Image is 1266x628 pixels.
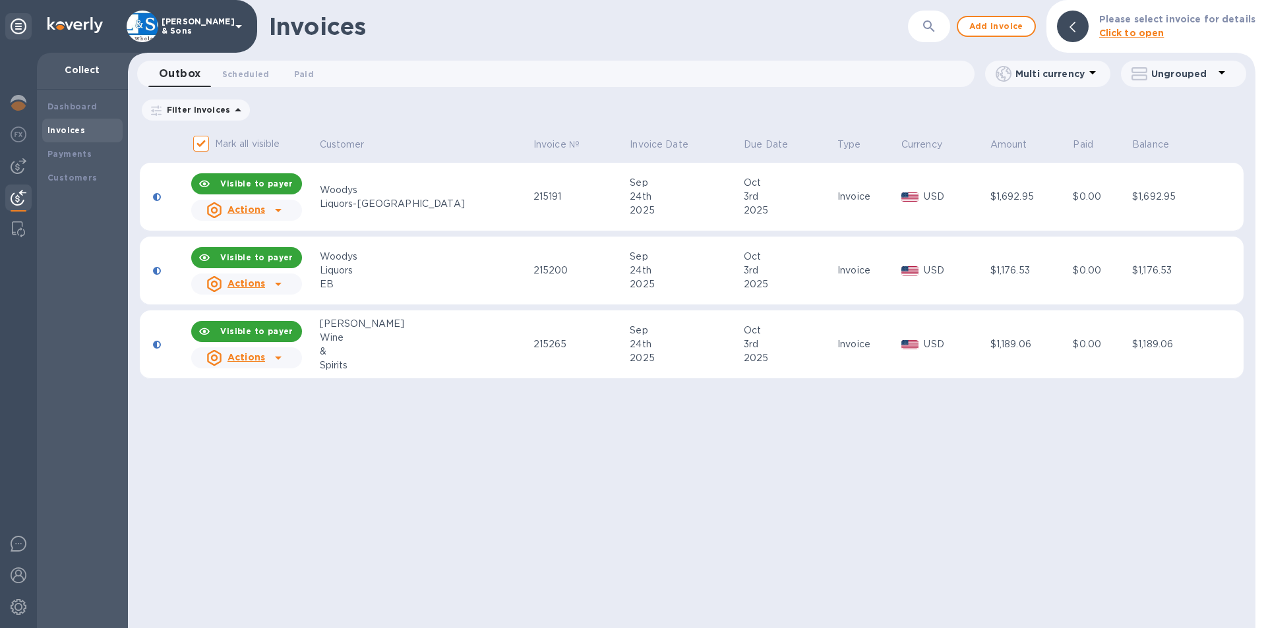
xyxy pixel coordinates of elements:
[294,67,314,81] span: Paid
[215,137,280,151] p: Mark all visible
[269,13,366,40] h1: Invoices
[901,138,942,152] p: Currency
[744,204,833,217] div: 2025
[630,176,740,190] div: Sep
[1151,67,1214,80] p: Ungrouped
[630,190,740,204] div: 24th
[630,351,740,365] div: 2025
[1015,67,1085,80] p: Multi currency
[744,250,833,264] div: Oct
[162,17,227,36] p: [PERSON_NAME] & Sons
[630,138,688,152] p: Invoice Date
[990,190,1070,204] div: $1,692.95
[630,277,740,291] div: 2025
[901,138,959,152] span: Currency
[1132,264,1211,277] div: $1,176.53
[47,63,117,76] p: Collect
[320,358,529,372] div: Spirits
[924,337,986,351] p: USD
[47,17,103,33] img: Logo
[924,190,986,204] p: USD
[924,264,986,277] p: USD
[320,138,365,152] p: Customer
[320,345,529,358] div: &
[227,204,265,215] u: Actions
[744,138,805,152] span: Due Date
[47,125,85,135] b: Invoices
[901,340,919,349] img: USD
[901,266,919,275] img: USD
[320,138,382,152] span: Customer
[47,173,98,183] b: Customers
[159,65,201,83] span: Outbox
[1073,138,1093,152] p: Paid
[220,179,293,188] b: Visible to payer
[320,197,529,211] div: Liquors-[GEOGRAPHIC_DATA]
[990,337,1070,351] div: $1,189.06
[744,324,833,337] div: Oct
[744,337,833,351] div: 3rd
[630,264,740,277] div: 24th
[220,326,293,336] b: Visible to payer
[630,250,740,264] div: Sep
[1132,138,1169,152] p: Balance
[744,190,833,204] div: 3rd
[533,264,626,277] div: 215200
[222,67,270,81] span: Scheduled
[744,264,833,277] div: 3rd
[320,277,529,291] div: EB
[630,204,740,217] div: 2025
[630,138,706,152] span: Invoice Date
[837,190,897,204] div: Invoice
[1073,264,1128,277] div: $0.00
[990,138,1027,152] p: Amount
[990,138,1044,152] span: Amount
[630,337,740,351] div: 24th
[533,138,580,152] p: Invoice №
[1132,138,1186,152] span: Balance
[533,337,626,351] div: 215265
[320,264,529,277] div: Liquors
[533,138,597,152] span: Invoice №
[901,192,919,202] img: USD
[1073,337,1128,351] div: $0.00
[837,138,861,152] p: Type
[744,176,833,190] div: Oct
[1099,14,1255,24] b: Please select invoice for details
[630,324,740,337] div: Sep
[744,138,788,152] p: Due Date
[47,149,92,159] b: Payments
[744,351,833,365] div: 2025
[227,352,265,362] u: Actions
[220,252,293,262] b: Visible to payer
[744,277,833,291] div: 2025
[1073,138,1110,152] span: Paid
[1132,337,1211,351] div: $1,189.06
[162,104,230,115] p: Filter Invoices
[837,138,878,152] span: Type
[837,337,897,351] div: Invoice
[1073,190,1128,204] div: $0.00
[957,16,1036,37] button: Add invoice
[5,13,32,40] div: Unpin categories
[320,317,529,331] div: [PERSON_NAME]
[1099,28,1164,38] b: Click to open
[1132,190,1211,204] div: $1,692.95
[320,183,529,197] div: Woodys
[969,18,1024,34] span: Add invoice
[11,127,26,142] img: Foreign exchange
[990,264,1070,277] div: $1,176.53
[320,250,529,264] div: Woodys
[837,264,897,277] div: Invoice
[533,190,626,204] div: 215191
[47,101,98,111] b: Dashboard
[227,278,265,289] u: Actions
[320,331,529,345] div: Wine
